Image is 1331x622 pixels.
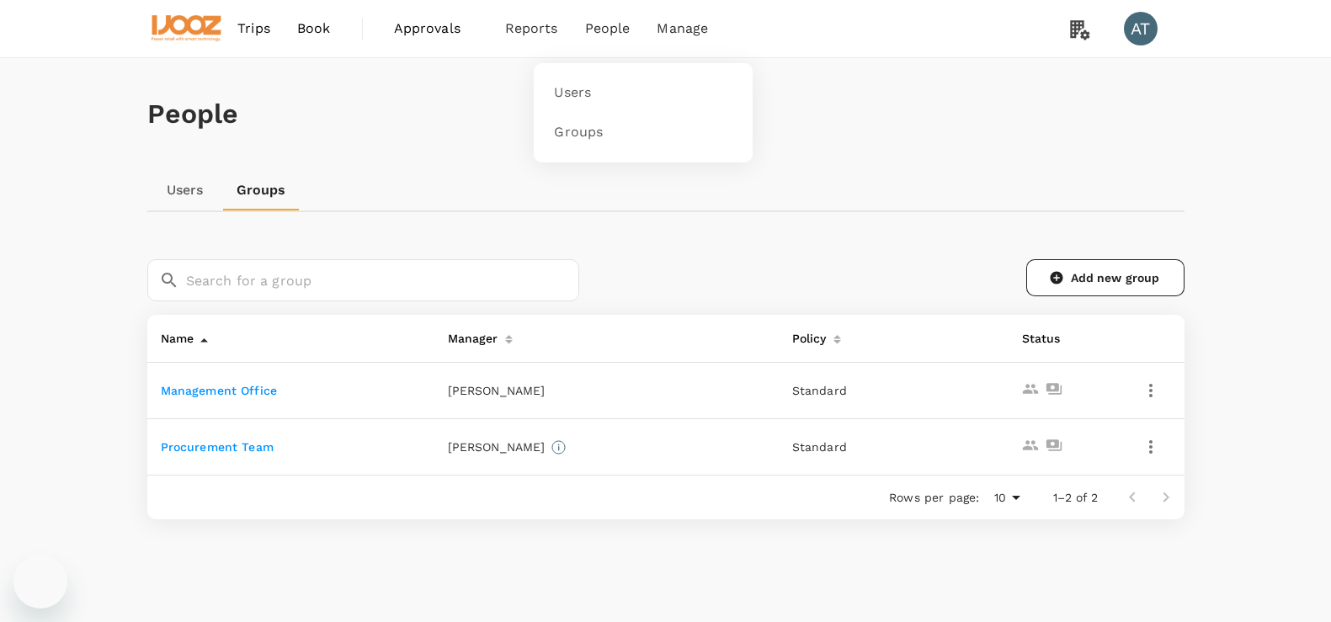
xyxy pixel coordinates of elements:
[505,19,558,39] span: Reports
[986,486,1026,510] div: 10
[554,83,591,103] span: Users
[585,19,631,39] span: People
[237,19,270,39] span: Trips
[223,170,300,210] a: Groups
[186,259,579,301] input: Search for a group
[1053,489,1098,506] p: 1–2 of 2
[1124,12,1158,45] div: AT
[792,439,995,455] p: Standard
[657,19,708,39] span: Manage
[544,113,743,152] a: Groups
[13,555,67,609] iframe: Button to launch messaging window
[147,98,1185,130] h1: People
[161,440,274,454] a: Procurement Team
[785,322,827,348] div: Policy
[297,19,331,39] span: Book
[441,322,498,348] div: Manager
[889,489,979,506] p: Rows per page:
[161,384,278,397] a: Management Office
[448,439,546,455] p: [PERSON_NAME]
[1026,259,1185,296] a: Add new group
[147,170,223,210] a: Users
[1009,315,1123,363] th: Status
[554,123,603,142] span: Groups
[147,10,225,47] img: IJOOZ AI Pte Ltd
[448,382,546,399] p: [PERSON_NAME]
[544,73,743,113] a: Users
[792,382,995,399] p: Standard
[394,19,478,39] span: Approvals
[154,322,194,348] div: Name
